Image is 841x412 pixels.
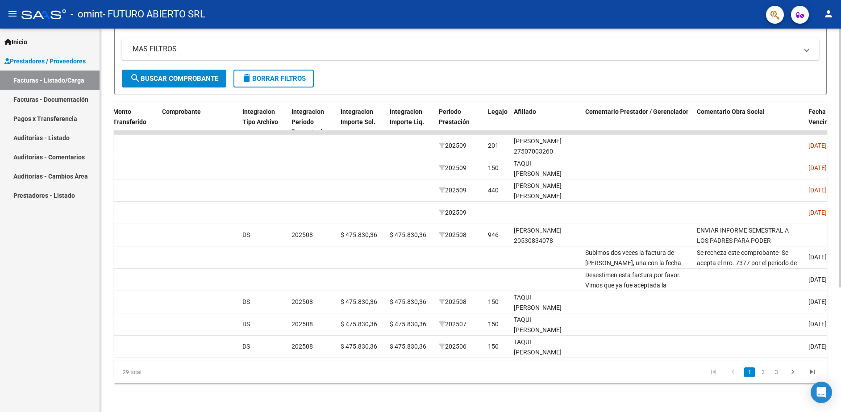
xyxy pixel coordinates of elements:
span: - omint [71,4,103,24]
span: Legajo [488,108,508,115]
div: [PERSON_NAME] 20530834078 [514,225,578,246]
span: [DATE] [808,142,827,149]
span: 202506 [439,343,466,350]
datatable-header-cell: Integracion Importe Liq. [386,102,435,141]
div: 150 [488,319,499,329]
span: [DATE] [808,164,827,171]
span: DS [242,231,250,238]
span: [DATE] [808,298,827,305]
datatable-header-cell: Integracion Importe Sol. [337,102,386,141]
datatable-header-cell: Afiliado [510,102,582,141]
span: - FUTURO ABIERTO SRL [103,4,205,24]
button: Buscar Comprobante [122,70,226,87]
span: 202508 [439,298,466,305]
a: 2 [758,367,768,377]
span: 202509 [439,209,466,216]
span: 202508 [291,231,313,238]
div: 201 [488,141,499,151]
mat-expansion-panel-header: MAS FILTROS [122,38,819,60]
span: DS [242,298,250,305]
span: Integracion Importe Liq. [390,108,424,125]
span: [DATE] [808,254,827,261]
div: 946 [488,230,499,240]
span: [DATE] [808,187,827,194]
div: TAQUI [PERSON_NAME] 20578199293 [514,158,578,189]
a: 1 [744,367,755,377]
span: 202509 [439,142,466,149]
span: 202507 [439,320,466,328]
span: Borrar Filtros [241,75,306,83]
div: 29 total [114,361,255,383]
a: 3 [771,367,782,377]
a: go to next page [784,367,801,377]
div: TAQUI [PERSON_NAME] 20578199293 [514,292,578,323]
div: 150 [488,297,499,307]
span: Comentario Obra Social [697,108,765,115]
span: 202509 [439,164,466,171]
span: $ 475.830,36 [390,343,426,350]
div: TAQUI [PERSON_NAME] 20578199293 [514,337,578,367]
span: ENVIAR INFORME SEMESTRAL A LOS PADRES PARA PODER EXTENDER LA HABILITACION [697,227,789,254]
mat-icon: menu [7,8,18,19]
span: $ 475.830,36 [341,343,377,350]
span: DS [242,320,250,328]
span: Afiliado [514,108,536,115]
span: Buscar Comprobante [130,75,218,83]
span: 202508 [291,343,313,350]
span: 202508 [291,320,313,328]
div: [PERSON_NAME] [PERSON_NAME] 20582855065 [514,181,578,211]
span: $ 475.830,36 [390,231,426,238]
span: Integracion Periodo Presentacion [291,108,329,136]
datatable-header-cell: Comentario Prestador / Gerenciador [582,102,693,141]
span: Se recheza este comprobante- Se acepta el nro. 7377 por el periodo de julio. [697,249,797,277]
span: 202509 [439,187,466,194]
mat-icon: delete [241,73,252,83]
div: 150 [488,163,499,173]
div: [PERSON_NAME] 27507003260 [514,136,578,157]
span: [DATE] [808,343,827,350]
span: Prestadores / Proveedores [4,56,86,66]
span: Integracion Importe Sol. [341,108,375,125]
div: Open Intercom Messenger [811,382,832,403]
li: page 1 [743,365,756,380]
span: DS [242,343,250,350]
span: Período Prestación [439,108,470,125]
a: go to previous page [724,367,741,377]
span: Monto Transferido [113,108,146,125]
span: Integracion Tipo Archivo [242,108,278,125]
mat-icon: person [823,8,834,19]
mat-icon: search [130,73,141,83]
a: go to first page [705,367,722,377]
div: 440 [488,185,499,196]
span: [DATE] [808,276,827,283]
datatable-header-cell: Comentario Obra Social [693,102,805,141]
datatable-header-cell: Integracion Tipo Archivo [239,102,288,141]
li: page 2 [756,365,770,380]
span: [DATE] [808,320,827,328]
span: 202508 [439,231,466,238]
span: 202508 [291,298,313,305]
span: Comprobante [162,108,201,115]
datatable-header-cell: Comprobante [158,102,239,141]
span: [DATE] [808,209,827,216]
span: $ 475.830,36 [341,298,377,305]
div: TAQUI [PERSON_NAME] 20578199293 [514,315,578,345]
span: Inicio [4,37,27,47]
button: Borrar Filtros [233,70,314,87]
span: Desestimen esta factura por favor. Vimos que ya fue aceptada la correspondiente a esa fecha. Much... [585,271,689,309]
mat-panel-title: MAS FILTROS [133,44,798,54]
datatable-header-cell: Integracion Periodo Presentacion [288,102,337,141]
span: $ 475.830,36 [341,320,377,328]
span: Comentario Prestador / Gerenciador [585,108,688,115]
span: $ 475.830,36 [341,231,377,238]
li: page 3 [770,365,783,380]
span: $ 475.830,36 [390,320,426,328]
a: go to last page [804,367,821,377]
datatable-header-cell: Monto Transferido [109,102,158,141]
div: 150 [488,341,499,352]
datatable-header-cell: Legajo [484,102,510,141]
span: Subimos dos veces la factura de [PERSON_NAME], una con la fecha correspondiente a ese mes y otra ... [585,249,688,317]
span: $ 475.830,36 [390,298,426,305]
datatable-header-cell: Período Prestación [435,102,484,141]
